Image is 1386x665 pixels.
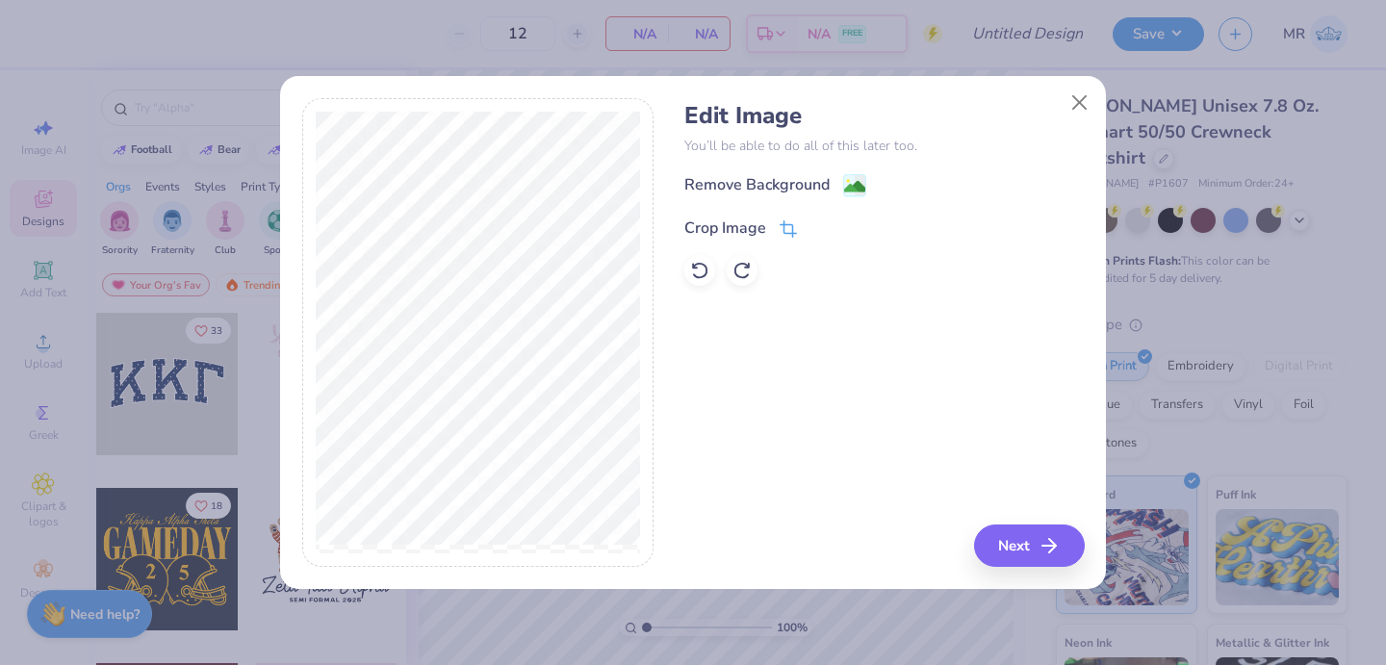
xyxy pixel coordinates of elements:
[684,102,1084,130] h4: Edit Image
[1062,85,1098,121] button: Close
[684,173,830,196] div: Remove Background
[974,524,1085,567] button: Next
[684,217,766,240] div: Crop Image
[684,136,1084,156] p: You’ll be able to do all of this later too.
